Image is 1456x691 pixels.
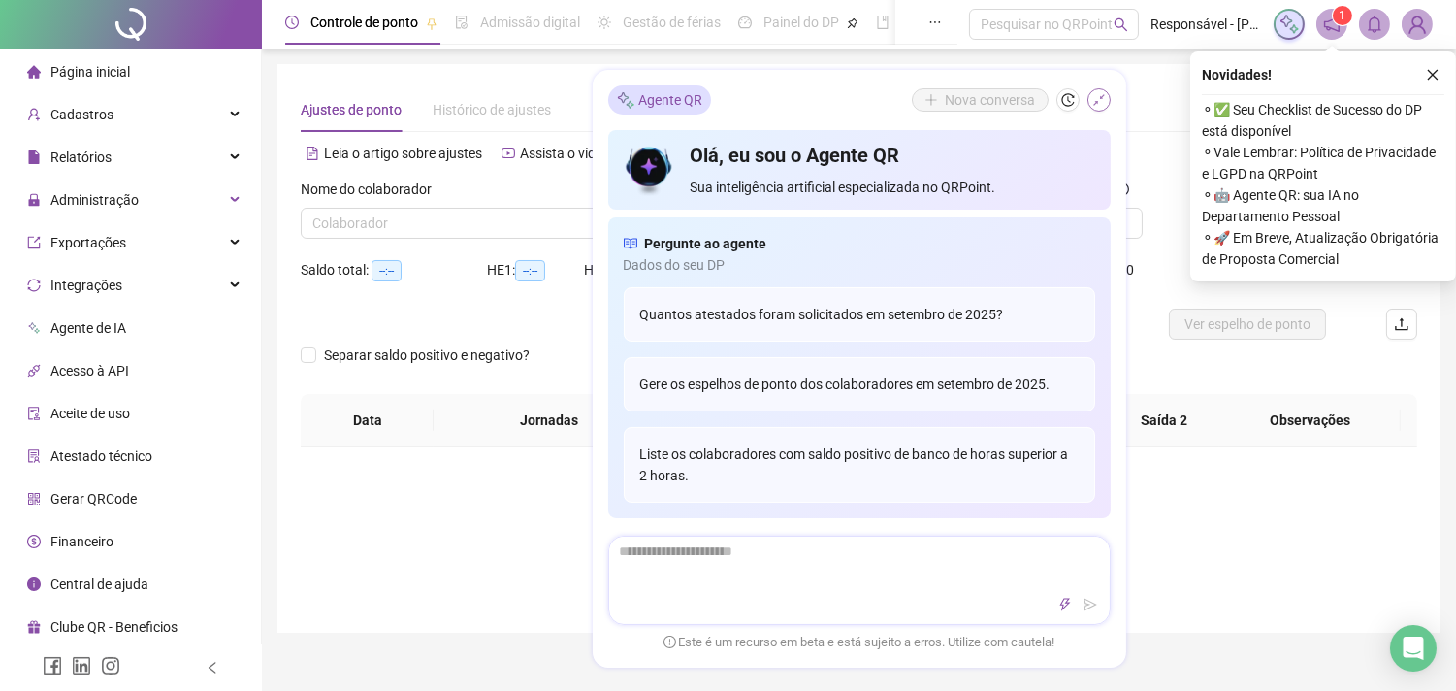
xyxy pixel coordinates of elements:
[27,407,41,420] span: audit
[1366,16,1383,33] span: bell
[1058,598,1072,611] span: thunderbolt
[50,448,152,464] span: Atestado técnico
[1202,64,1272,85] span: Novidades !
[1235,410,1385,431] span: Observações
[912,88,1049,112] button: Nova conversa
[1126,262,1134,278] span: 0
[1278,14,1300,35] img: sparkle-icon.fc2bf0ac1784a2077858766a79e2daf3.svg
[426,17,437,29] span: pushpin
[27,577,41,591] span: info-circle
[1092,394,1235,447] th: Saída 2
[1202,227,1444,270] span: ⚬ 🚀 Em Breve, Atualização Obrigatória de Proposta Comercial
[50,406,130,421] span: Aceite de uso
[27,364,41,378] span: api
[624,254,1095,276] span: Dados do seu DP
[301,179,444,200] label: Nome do colaborador
[876,16,890,29] span: book
[1390,625,1437,672] div: Open Intercom Messenger
[1426,68,1440,82] span: close
[324,146,482,161] span: Leia o artigo sobre ajustes
[27,193,41,207] span: lock
[27,620,41,634] span: gift
[624,142,675,198] img: icon
[624,427,1095,503] div: Liste os colaboradores com saldo positivo de banco de horas superior a 2 horas.
[480,15,580,30] span: Admissão digital
[43,656,62,675] span: facebook
[72,656,91,675] span: linkedin
[690,177,1094,198] span: Sua inteligência artificial especializada no QRPoint.
[1403,10,1432,39] img: 36590
[1394,316,1409,332] span: upload
[433,102,551,117] span: Histórico de ajustes
[206,661,219,675] span: left
[324,541,1394,562] div: Não há dados
[663,633,1055,652] span: Este é um recurso em beta e está sujeito a erros. Utilize com cautela!
[1323,16,1341,33] span: notification
[1150,14,1262,35] span: Responsável - [PERSON_NAME]
[310,15,418,30] span: Controle de ponto
[1114,17,1128,32] span: search
[1219,394,1401,447] th: Observações
[316,345,537,366] span: Separar saldo positivo e negativo?
[50,534,113,549] span: Financeiro
[487,259,584,281] div: HE 1:
[50,619,178,635] span: Clube QR - Beneficios
[1079,593,1102,616] button: send
[1333,6,1352,25] sup: 1
[50,64,130,80] span: Página inicial
[434,394,663,447] th: Jornadas
[50,192,139,208] span: Administração
[928,16,942,29] span: ellipsis
[50,363,129,378] span: Acesso à API
[1053,593,1077,616] button: thunderbolt
[616,89,635,110] img: sparkle-icon.fc2bf0ac1784a2077858766a79e2daf3.svg
[301,102,402,117] span: Ajustes de ponto
[27,108,41,121] span: user-add
[1202,184,1444,227] span: ⚬ 🤖 Agente QR: sua IA no Departamento Pessoal
[27,449,41,463] span: solution
[372,260,402,281] span: --:--
[584,259,681,281] div: HE 2:
[50,235,126,250] span: Exportações
[1202,99,1444,142] span: ⚬ ✅ Seu Checklist de Sucesso do DP está disponível
[50,576,148,592] span: Central de ajuda
[27,150,41,164] span: file
[645,233,767,254] span: Pergunte ao agente
[763,15,839,30] span: Painel do DP
[301,259,487,281] div: Saldo total:
[50,149,112,165] span: Relatórios
[502,147,515,160] span: youtube
[455,16,469,29] span: file-done
[27,236,41,249] span: export
[285,16,299,29] span: clock-circle
[306,147,319,160] span: file-text
[1202,142,1444,184] span: ⚬ Vale Lembrar: Política de Privacidade e LGPD na QRPoint
[50,107,113,122] span: Cadastros
[623,15,721,30] span: Gestão de férias
[598,16,611,29] span: sun
[515,260,545,281] span: --:--
[27,65,41,79] span: home
[663,635,676,647] span: exclamation-circle
[50,320,126,336] span: Agente de IA
[690,142,1094,169] h4: Olá, eu sou o Agente QR
[624,287,1095,342] div: Quantos atestados foram solicitados em setembro de 2025?
[1340,9,1346,22] span: 1
[624,357,1095,411] div: Gere os espelhos de ponto dos colaboradores em setembro de 2025.
[624,233,637,254] span: read
[27,279,41,292] span: sync
[301,394,434,447] th: Data
[520,146,610,161] span: Assista o vídeo
[27,535,41,548] span: dollar
[1061,93,1075,107] span: history
[50,278,122,293] span: Integrações
[27,492,41,506] span: qrcode
[101,656,120,675] span: instagram
[1092,93,1106,107] span: shrink
[738,16,752,29] span: dashboard
[1169,309,1326,340] button: Ver espelho de ponto
[847,17,858,29] span: pushpin
[608,85,711,115] div: Agente QR
[50,491,137,507] span: Gerar QRCode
